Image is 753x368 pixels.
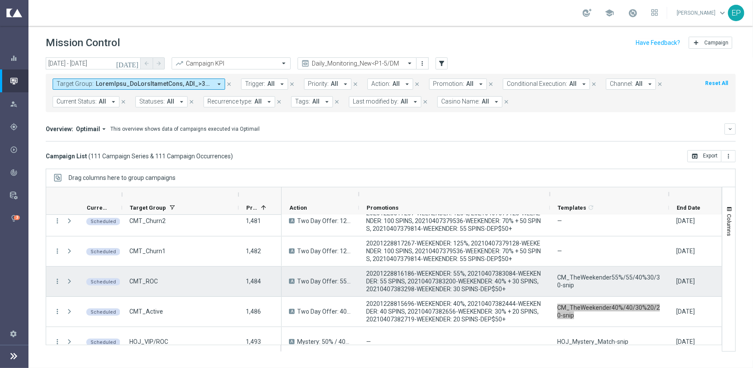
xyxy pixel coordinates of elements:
button: close [656,79,664,89]
button: [DATE] [115,57,141,70]
button: more_vert [722,150,736,162]
button: close [413,79,421,89]
button: close [119,97,127,107]
button: Statuses: All arrow_drop_down [135,96,188,107]
div: track_changes Analyze [9,169,28,176]
colored-tag: Scheduled [86,217,120,225]
button: arrow_back [141,57,153,69]
div: Explore [10,100,28,108]
span: Target Group [130,204,166,211]
span: Drag columns here to group campaigns [69,174,176,181]
button: Target Group: LoremIpsu_DoLorsItametCons, ADI_>351Elits+Doeiusm, TEM_>036Incid+Utlabor_Etdolor, M... [53,79,225,90]
span: All [482,98,489,105]
button: Action: All arrow_drop_down [367,79,413,90]
span: Mystery: 50% / 40% / 60% / 33% / 25% [297,338,351,346]
span: Scheduled [91,279,116,285]
button: close [288,79,296,89]
span: Scheduled [91,340,116,345]
button: Promotion: All arrow_drop_down [429,79,487,90]
span: Two Day Offer: 55% / 55FS / 40% + 30FS / 30FS (Dep $50+) [297,277,351,285]
i: close [188,99,195,105]
span: — [557,247,562,255]
button: more_vert [418,58,427,69]
i: close [503,99,509,105]
button: close [421,97,429,107]
i: arrow_drop_down [110,98,117,106]
button: Casino Name: All arrow_drop_down [437,96,502,107]
span: 20201228817267-WEEKENDER: 125%, 20210407379128-WEEKENDER: 100 SPINS, 20210407379536-WEEKENDER: 70... [366,209,543,233]
button: Channel: All arrow_drop_down [606,79,656,90]
span: Scheduled [91,249,116,255]
button: Data Studio [9,192,28,199]
span: Current Status [87,204,107,211]
span: All [635,80,643,88]
span: Action: [371,80,390,88]
div: Row Groups [69,174,176,181]
button: more_vert [53,247,61,255]
i: more_vert [725,153,732,160]
span: Optimail [76,125,100,133]
span: Promotions [367,204,398,211]
span: All [167,98,174,105]
button: gps_fixed Plan [9,123,28,130]
span: All [331,80,338,88]
span: 1,484 [246,278,261,285]
button: close [333,97,341,107]
i: close [120,99,126,105]
h3: Overview: [46,125,73,133]
span: ( [88,152,91,160]
button: more_vert [53,308,61,315]
span: Scheduled [91,219,116,224]
span: CM_TheWeekender40%/40/30%20/20-snip [557,304,662,319]
span: A [289,248,295,254]
button: close [502,97,510,107]
i: arrow_drop_down [411,98,419,106]
span: A [289,279,295,284]
button: Recurrence type: All arrow_drop_down [204,96,275,107]
span: — [557,217,562,225]
i: close [352,81,358,87]
button: Mission Control [9,78,28,85]
span: CMT_Churn2 [129,217,166,225]
i: close [591,81,597,87]
button: play_circle_outline Execute [9,146,28,153]
span: Priority [246,204,257,211]
button: equalizer Dashboard [9,55,28,62]
div: person_search Explore [9,101,28,107]
i: close [657,81,663,87]
span: HOJ_VIP/ROC [129,338,168,346]
span: Promotion: [433,80,464,88]
button: close [275,97,283,107]
span: Tags: [295,98,310,105]
div: Analyze [10,169,28,176]
i: person_search [10,100,18,108]
div: lightbulb Optibot 3 [9,215,28,222]
button: close [225,79,233,89]
button: close [188,97,195,107]
span: 111 Campaign Series & 111 Campaign Occurrences [91,152,231,160]
i: settings [9,330,17,337]
button: more_vert [53,217,61,225]
span: A [289,309,295,314]
span: All [99,98,106,105]
span: Calculate column [586,203,594,212]
span: keyboard_arrow_down [718,8,727,18]
i: close [276,99,282,105]
button: filter_alt [436,57,448,69]
span: 20201228815696-WEEKENDER: 40%, 20210407382444-WEEKENDER: 40 SPINS, 20210407382656-WEEKENDER: 30% ... [366,300,543,323]
span: 20201228817267-WEEKENDER: 125%, 20210407379128-WEEKENDER: 100 SPINS, 20210407379536-WEEKENDER: 70... [366,239,543,263]
div: 28 Nov 2025, Friday [676,308,695,315]
span: All [569,80,577,88]
i: play_circle_outline [10,146,18,154]
span: Two Day Offer: 40% / 40FS / 30% + 20FS / 20FS (Dep $50+) [297,308,351,315]
span: Scheduled [91,309,116,315]
i: arrow_drop_down [278,80,286,88]
button: open_in_browser Export [687,150,722,162]
div: Execute [10,146,28,154]
span: Casino Name: [441,98,480,105]
button: Tags: All arrow_drop_down [291,96,333,107]
span: BlockList_NoMoreCreditCard CJC_>180Churn+Dormant CJC_>180Churn+Dormant_Engaged CJC_Active + 931 more [96,80,212,88]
